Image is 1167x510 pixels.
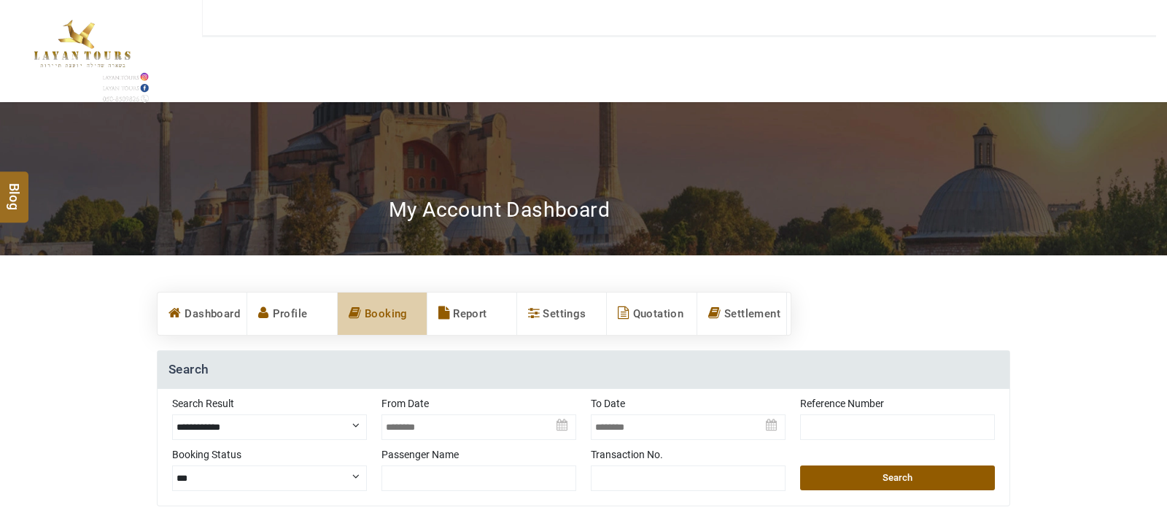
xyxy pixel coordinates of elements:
img: The Royal Line Holidays [11,7,152,105]
label: From Date [381,396,576,411]
label: Passenger Name [381,447,576,462]
button: Search [800,465,995,490]
span: Blog [5,182,24,195]
a: Dashboard [158,293,247,335]
label: Booking Status [172,447,367,462]
h2: My Account Dashboard [389,197,610,223]
h4: Search [158,351,1009,389]
a: Settings [517,293,606,335]
label: To Date [591,396,786,411]
a: Profile [247,293,336,335]
a: Booking [338,293,427,335]
label: Transaction No. [591,447,786,462]
a: Report [427,293,516,335]
label: Search Result [172,396,367,411]
label: Reference Number [800,396,995,411]
a: Quotation [607,293,696,335]
a: Settlement [697,293,786,335]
